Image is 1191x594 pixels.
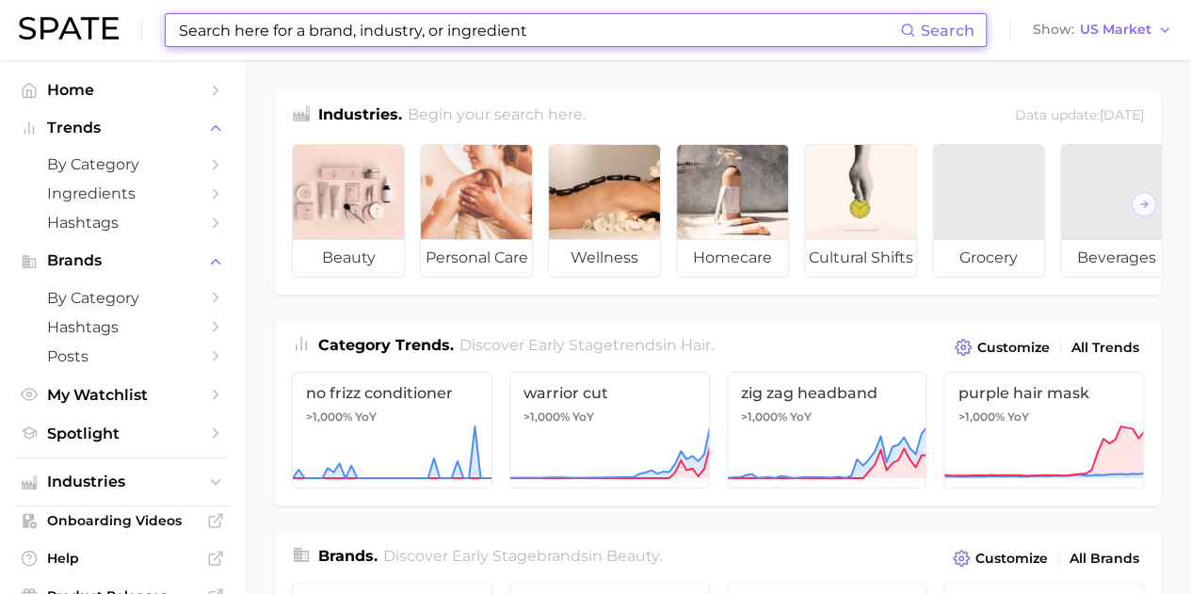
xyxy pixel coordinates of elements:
span: wellness [549,239,660,277]
a: Spotlight [15,419,230,448]
a: no frizz conditioner>1,000% YoY [292,372,492,489]
span: Hashtags [47,318,198,336]
span: grocery [933,239,1044,277]
span: US Market [1080,24,1151,35]
span: Trends [47,120,198,136]
img: SPATE [19,17,119,40]
a: wellness [548,144,661,278]
span: Search [921,22,974,40]
a: All Trends [1067,335,1144,361]
a: purple hair mask>1,000% YoY [943,372,1144,489]
span: All Brands [1070,551,1139,567]
span: Category Trends . [318,336,454,354]
span: personal care [421,239,532,277]
span: Customize [975,551,1048,567]
span: warrior cut [523,384,696,402]
button: ShowUS Market [1028,18,1177,42]
a: Posts [15,342,230,371]
span: Brands . [318,547,378,565]
span: Posts [47,347,198,365]
span: beverages [1061,239,1172,277]
span: Ingredients [47,185,198,202]
a: Hashtags [15,208,230,237]
input: Search here for a brand, industry, or ingredient [177,14,900,46]
span: My Watchlist [47,386,198,404]
span: zig zag headband [741,384,913,402]
span: Industries [47,474,198,490]
a: grocery [932,144,1045,278]
button: Brands [15,247,230,275]
a: by Category [15,150,230,179]
span: YoY [355,409,377,425]
h2: Begin your search here. [408,104,586,129]
span: beauty [293,239,404,277]
a: homecare [676,144,789,278]
span: YoY [1006,409,1028,425]
span: Onboarding Videos [47,512,198,529]
span: Brands [47,252,198,269]
a: zig zag headband>1,000% YoY [727,372,927,489]
span: Hashtags [47,214,198,232]
a: beverages [1060,144,1173,278]
span: >1,000% [306,409,352,424]
span: homecare [677,239,788,277]
button: Customize [950,334,1054,361]
a: personal care [420,144,533,278]
span: All Trends [1071,340,1139,356]
a: Help [15,544,230,572]
span: Customize [977,340,1050,356]
a: All Brands [1065,546,1144,571]
button: Scroll Right [1132,192,1156,217]
a: Ingredients [15,179,230,208]
span: Home [47,81,198,99]
span: YoY [572,409,594,425]
span: >1,000% [523,409,570,424]
a: warrior cut>1,000% YoY [509,372,710,489]
span: Spotlight [47,425,198,442]
a: cultural shifts [804,144,917,278]
a: My Watchlist [15,380,230,409]
span: purple hair mask [958,384,1130,402]
h1: Industries. [318,104,402,129]
span: hair [681,336,711,354]
a: Home [15,75,230,104]
span: Discover Early Stage trends in . [459,336,714,354]
span: by Category [47,155,198,173]
button: Trends [15,114,230,142]
span: Discover Early Stage brands in . [383,547,662,565]
a: beauty [292,144,405,278]
button: Customize [948,545,1053,571]
a: Onboarding Videos [15,506,230,535]
span: >1,000% [741,409,787,424]
div: Data update: [DATE] [1015,104,1144,129]
span: no frizz conditioner [306,384,478,402]
span: >1,000% [958,409,1004,424]
a: by Category [15,283,230,313]
button: Industries [15,468,230,496]
a: Hashtags [15,313,230,342]
span: Show [1033,24,1074,35]
span: Help [47,550,198,567]
span: beauty [606,547,659,565]
span: by Category [47,289,198,307]
span: YoY [790,409,812,425]
span: cultural shifts [805,239,916,277]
